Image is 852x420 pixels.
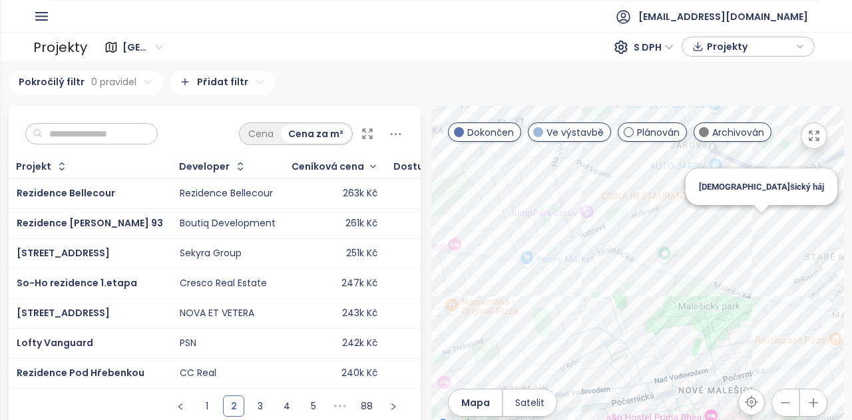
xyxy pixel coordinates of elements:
[16,162,51,171] div: Projekt
[707,37,793,57] span: Projekty
[241,124,281,143] div: Cena
[170,395,191,417] button: left
[17,186,115,200] a: Rezidence Bellecour
[180,248,242,260] div: Sekyra Group
[276,395,298,417] li: 4
[17,276,137,290] a: So-Ho rezidence 1.etapa
[180,278,267,290] div: Cresco Real Estate
[393,158,507,174] div: Dostupné jednotky
[689,37,807,57] div: button
[180,188,273,200] div: Rezidence Bellecour
[180,218,276,230] div: Boutiq Development
[33,35,87,60] div: Projekty
[329,395,351,417] li: Následujících 5 stran
[357,396,377,416] a: 88
[638,1,808,33] span: [EMAIL_ADDRESS][DOMAIN_NAME]
[17,336,93,349] a: Lofty Vanguard
[281,124,351,143] div: Cena za m²
[180,337,196,349] div: PSN
[180,367,216,379] div: CC Real
[176,403,184,411] span: left
[304,396,323,416] a: 5
[292,162,364,171] div: Ceníková cena
[91,75,136,89] span: 0 pravidel
[197,396,217,416] a: 1
[515,395,544,410] span: Satelit
[224,396,244,416] a: 2
[546,125,604,140] span: Ve výstavbě
[17,216,163,230] a: Rezidence [PERSON_NAME] 93
[17,246,110,260] a: [STREET_ADDRESS]
[356,395,377,417] li: 88
[179,162,230,171] div: Developer
[250,396,270,416] a: 3
[180,308,254,319] div: NOVA ET VETERA
[712,125,764,140] span: Archivován
[699,182,824,192] span: [DEMOGRAPHIC_DATA]šický háj
[341,278,377,290] div: 247k Kč
[122,37,162,57] span: Praha
[9,71,163,95] div: Pokročilý filtr
[342,308,377,319] div: 243k Kč
[461,395,490,410] span: Mapa
[17,366,144,379] a: Rezidence Pod Hřebenkou
[467,125,514,140] span: Dokončen
[196,395,218,417] li: 1
[17,306,110,319] a: [STREET_ADDRESS]
[383,395,404,417] button: right
[346,248,377,260] div: 251k Kč
[329,395,351,417] span: •••
[170,395,191,417] li: Předchozí strana
[383,395,404,417] li: Následující strana
[449,389,502,416] button: Mapa
[634,37,674,57] span: S DPH
[341,367,377,379] div: 240k Kč
[250,395,271,417] li: 3
[277,396,297,416] a: 4
[223,395,244,417] li: 2
[343,188,377,200] div: 263k Kč
[389,403,397,411] span: right
[503,389,556,416] button: Satelit
[170,71,275,95] div: Přidat filtr
[342,337,377,349] div: 242k Kč
[393,162,487,171] span: Dostupné jednotky
[345,218,377,230] div: 261k Kč
[303,395,324,417] li: 5
[637,125,680,140] span: Plánován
